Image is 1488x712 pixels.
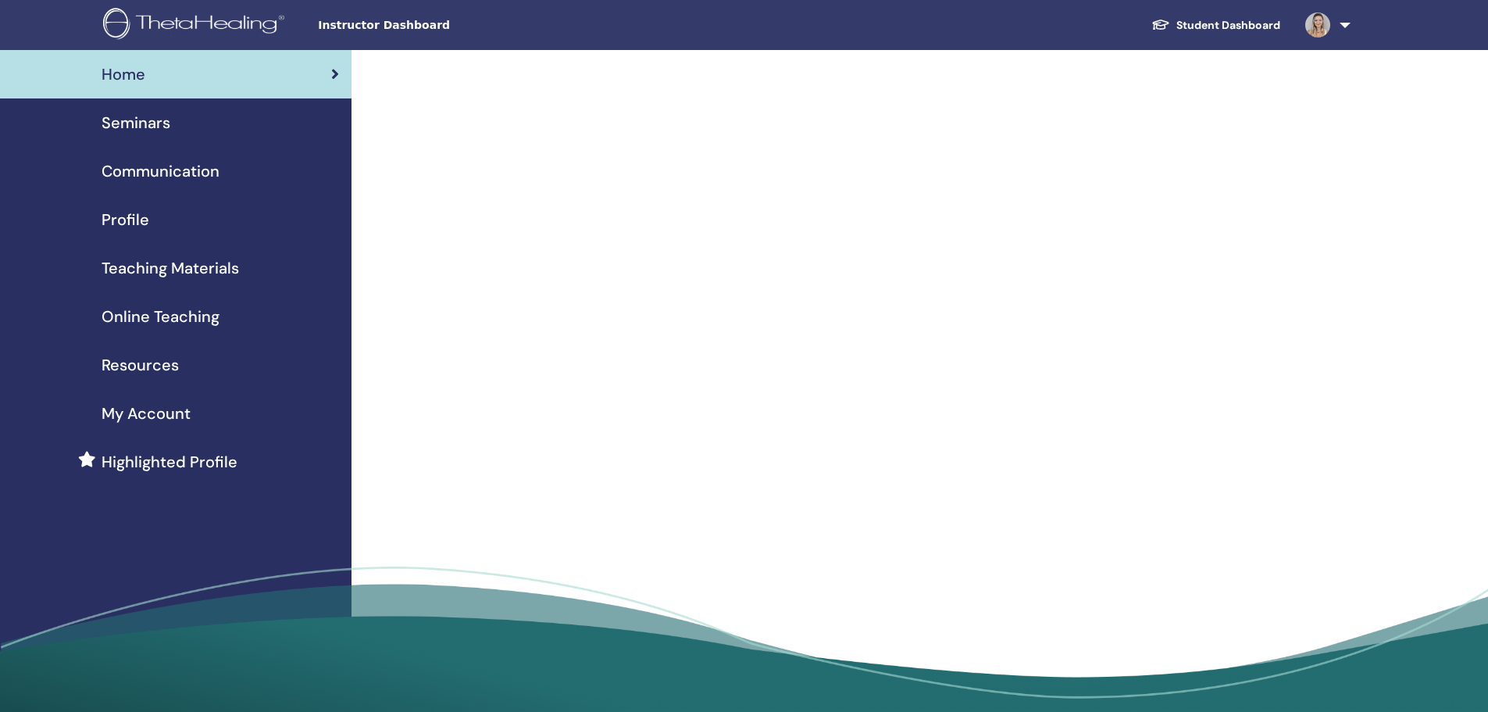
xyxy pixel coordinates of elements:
span: Communication [102,159,219,183]
a: Student Dashboard [1139,11,1293,40]
img: default.jpg [1305,13,1330,38]
span: Home [102,63,145,86]
span: Resources [102,353,179,377]
span: Teaching Materials [102,256,239,280]
span: Seminars [102,111,170,134]
span: Profile [102,208,149,231]
span: Highlighted Profile [102,450,237,474]
img: graduation-cap-white.svg [1151,18,1170,31]
span: Online Teaching [102,305,219,328]
span: Instructor Dashboard [318,17,552,34]
span: My Account [102,402,191,425]
img: logo.png [103,8,290,43]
